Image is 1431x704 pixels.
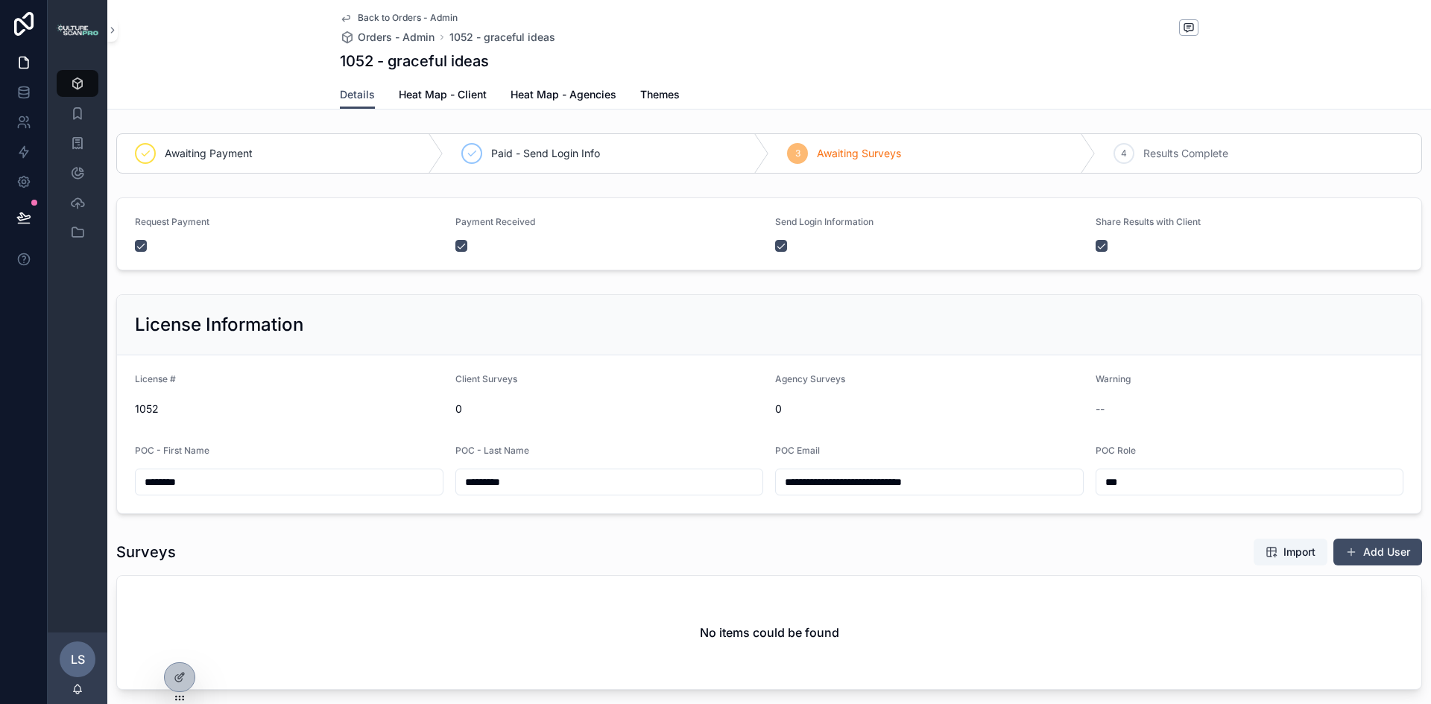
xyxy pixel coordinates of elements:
h2: No items could be found [700,624,839,641]
button: Add User [1333,539,1422,565]
span: Heat Map - Agencies [511,87,616,102]
h1: 1052 - graceful ideas [340,51,489,72]
a: 1052 - graceful ideas [449,30,555,45]
span: Share Results with Client [1096,216,1201,227]
span: Send Login Information [775,216,874,227]
span: Agency Surveys [775,373,845,384]
img: App logo [57,24,98,36]
a: Orders - Admin [340,30,435,45]
span: POC - Last Name [455,445,529,456]
span: Back to Orders - Admin [358,12,458,24]
span: POC Role [1096,445,1136,456]
button: Import [1254,539,1327,565]
a: Heat Map - Agencies [511,81,616,111]
span: Import [1283,545,1315,559]
a: Back to Orders - Admin [340,12,458,24]
span: Themes [640,87,680,102]
h1: Surveys [116,542,176,562]
span: Client Surveys [455,373,517,384]
span: 4 [1121,148,1127,159]
a: Themes [640,81,680,111]
span: Request Payment [135,216,209,227]
span: Details [340,87,375,102]
div: scrollable content [48,60,107,265]
span: Payment Received [455,216,535,227]
a: Heat Map - Client [399,81,487,111]
span: 0 [455,402,764,416]
h2: License Information [135,313,303,337]
a: Details [340,81,375,110]
span: License # [135,373,176,384]
span: 3 [795,148,800,159]
span: POC Email [775,445,820,456]
span: Heat Map - Client [399,87,487,102]
span: Warning [1096,373,1131,384]
span: POC - First Name [135,445,209,456]
span: LS [71,650,85,668]
span: Results Complete [1143,146,1228,161]
span: 0 [775,402,1084,416]
span: Paid - Send Login Info [491,146,600,161]
span: Orders - Admin [358,30,435,45]
span: -- [1096,402,1105,416]
span: Awaiting Payment [165,146,253,161]
span: 1052 [135,402,443,416]
span: Awaiting Surveys [817,146,901,161]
